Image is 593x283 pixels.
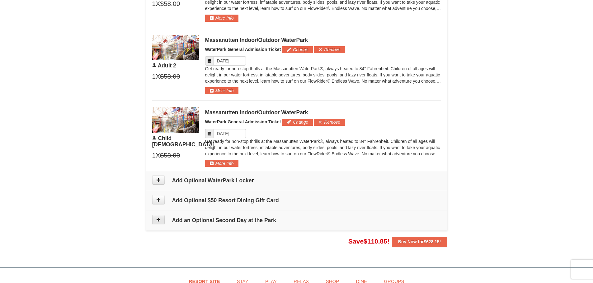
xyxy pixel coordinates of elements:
button: Buy Now for$628.15! [392,237,447,247]
button: Change [282,119,313,126]
span: X [156,72,160,81]
span: $628.15 [424,239,440,244]
button: More Info [205,87,238,94]
button: Change [282,46,313,53]
div: Massanutten Indoor/Outdoor WaterPark [205,37,441,43]
h4: Add Optional WaterPark Locker [152,177,441,184]
button: Remove [314,119,345,126]
span: WaterPark General Admission Ticket [205,47,281,52]
span: Adult 2 [158,62,176,69]
h4: Add Optional $50 Resort Dining Gift Card [152,197,441,203]
img: 6619917-1403-22d2226d.jpg [152,107,199,133]
button: More Info [205,15,238,21]
h4: Add an Optional Second Day at the Park [152,217,441,223]
p: Get ready for non-stop thrills at the Massanutten WaterPark®, always heated to 84° Fahrenheit. Ch... [205,66,441,84]
strong: Buy Now for ! [398,239,441,244]
span: 1 [152,72,156,81]
p: Get ready for non-stop thrills at the Massanutten WaterPark®, always heated to 84° Fahrenheit. Ch... [205,138,441,157]
span: X [156,151,160,160]
span: $58.00 [160,72,180,81]
span: Save ! [348,238,389,245]
span: $110.85 [364,238,387,245]
span: Child [DEMOGRAPHIC_DATA] [152,135,215,148]
span: 1 [152,151,156,160]
button: Remove [314,46,345,53]
img: 6619917-1403-22d2226d.jpg [152,35,199,60]
span: $58.00 [160,151,180,160]
button: More Info [205,160,238,167]
span: WaterPark General Admission Ticket [205,119,281,124]
div: Massanutten Indoor/Outdoor WaterPark [205,109,441,116]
